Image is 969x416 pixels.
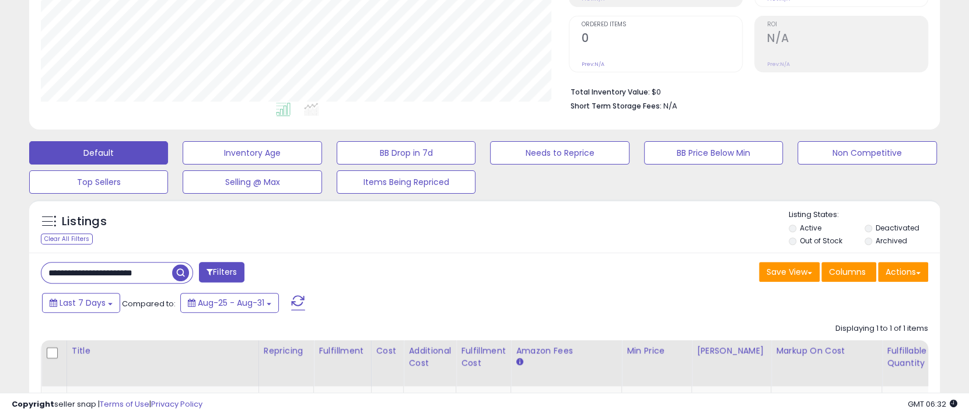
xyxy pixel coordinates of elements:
[771,340,882,386] th: The percentage added to the cost of goods (COGS) that forms the calculator for Min & Max prices.
[72,345,254,357] div: Title
[12,398,54,410] strong: Copyright
[571,87,650,97] b: Total Inventory Value:
[582,32,742,47] h2: 0
[12,399,202,410] div: seller snap | |
[337,170,475,194] button: Items Being Repriced
[183,170,321,194] button: Selling @ Max
[878,262,928,282] button: Actions
[887,345,927,369] div: Fulfillable Quantity
[516,345,617,357] div: Amazon Fees
[797,141,936,165] button: Non Competitive
[62,214,107,230] h5: Listings
[337,141,475,165] button: BB Drop in 7d
[183,141,321,165] button: Inventory Age
[151,398,202,410] a: Privacy Policy
[461,345,506,369] div: Fulfillment Cost
[571,84,919,98] li: $0
[876,236,907,246] label: Archived
[800,236,842,246] label: Out of Stock
[100,398,149,410] a: Terms of Use
[644,141,783,165] button: BB Price Below Min
[41,233,93,244] div: Clear All Filters
[199,262,244,282] button: Filters
[908,398,957,410] span: 2025-09-8 06:32 GMT
[663,100,677,111] span: N/A
[835,323,928,334] div: Displaying 1 to 1 of 1 items
[821,262,876,282] button: Columns
[876,223,919,233] label: Deactivated
[829,266,866,278] span: Columns
[180,293,279,313] button: Aug-25 - Aug-31
[571,101,662,111] b: Short Term Storage Fees:
[198,297,264,309] span: Aug-25 - Aug-31
[627,345,687,357] div: Min Price
[60,297,106,309] span: Last 7 Days
[582,22,742,28] span: Ordered Items
[582,61,604,68] small: Prev: N/A
[490,141,629,165] button: Needs to Reprice
[29,170,168,194] button: Top Sellers
[264,345,309,357] div: Repricing
[42,293,120,313] button: Last 7 Days
[800,223,821,233] label: Active
[29,141,168,165] button: Default
[767,61,790,68] small: Prev: N/A
[408,345,451,369] div: Additional Cost
[776,345,877,357] div: Markup on Cost
[697,345,766,357] div: [PERSON_NAME]
[376,345,399,357] div: Cost
[319,345,366,357] div: Fulfillment
[767,32,928,47] h2: N/A
[759,262,820,282] button: Save View
[789,209,940,221] p: Listing States:
[767,22,928,28] span: ROI
[122,298,176,309] span: Compared to:
[516,357,523,368] small: Amazon Fees.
